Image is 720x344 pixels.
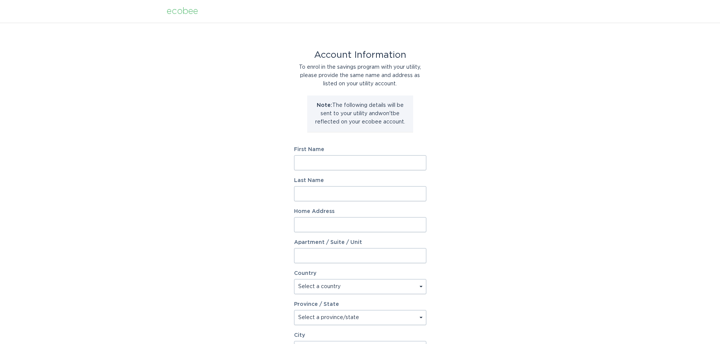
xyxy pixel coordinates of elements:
[294,240,426,245] label: Apartment / Suite / Unit
[294,302,339,307] label: Province / State
[167,7,198,15] div: ecobee
[294,333,426,338] label: City
[294,51,426,59] div: Account Information
[317,103,332,108] strong: Note:
[294,271,316,276] label: Country
[294,147,426,152] label: First Name
[294,209,426,214] label: Home Address
[294,178,426,183] label: Last Name
[294,63,426,88] div: To enrol in the savings program with your utility, please provide the same name and address as li...
[313,101,407,126] p: The following details will be sent to your utility and won't be reflected on your ecobee account.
